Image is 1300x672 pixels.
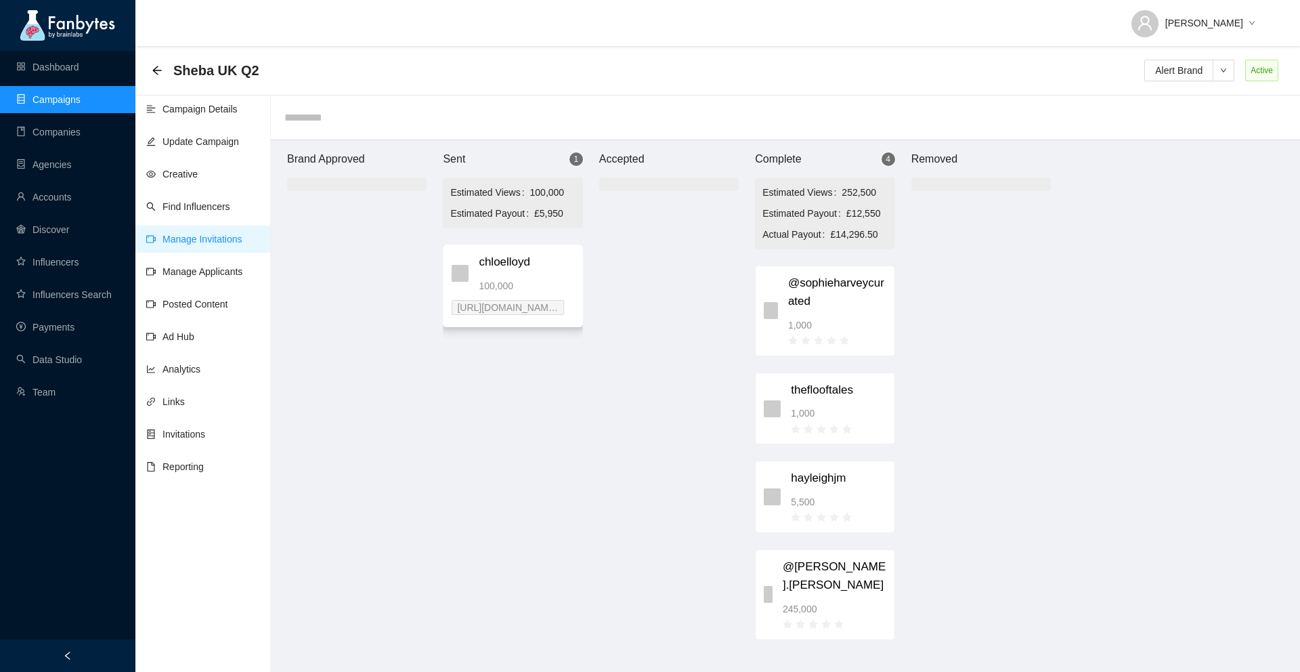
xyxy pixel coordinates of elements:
[1249,20,1255,28] span: down
[788,336,798,345] span: star
[530,185,576,200] span: 100,000
[443,245,582,327] div: chloelloyd100,000[URL][DOMAIN_NAME]/invitation/hub/d6dbfe83
[1144,60,1213,81] button: Alert Brand
[755,150,801,167] article: Complete
[755,373,894,445] div: theflooftales1,000
[755,461,894,533] div: hayleighjm5,500
[1213,67,1234,74] span: down
[1137,15,1153,31] span: user
[1165,16,1243,30] span: [PERSON_NAME]
[16,387,56,398] a: usergroup-addTeam
[146,331,194,342] a: video-cameraAd Hub
[783,620,792,629] span: star
[808,620,818,629] span: star
[791,381,886,400] span: theflooftales
[287,150,365,167] article: Brand Approved
[840,336,849,345] span: star
[1121,7,1266,28] button: [PERSON_NAME]down
[842,425,852,434] span: star
[443,150,465,167] article: Sent
[16,257,79,268] a: starInfluencers
[791,513,800,522] span: star
[804,425,813,434] span: star
[16,224,69,235] a: radar-chartDiscover
[762,185,842,200] span: Estimated Views
[817,425,826,434] span: star
[791,406,815,421] span: 1,000
[16,127,81,138] a: bookCompanies
[801,336,810,345] span: star
[1213,60,1234,81] button: down
[146,396,185,407] a: linkLinks
[146,136,239,147] a: editUpdate Campaign
[146,364,200,375] a: line-chartAnalytics
[1245,60,1278,81] span: Active
[16,354,82,365] a: searchData Studio
[479,278,513,293] span: 100,000
[152,65,162,76] span: arrow-left
[457,301,559,314] span: [URL][DOMAIN_NAME] /invitation/hub/ d6dbfe83
[16,289,112,300] a: starInfluencers Search
[146,299,228,310] a: video-cameraPosted Content
[834,620,844,629] span: star
[569,152,583,166] sup: 1
[842,513,852,522] span: star
[146,461,204,472] a: fileReporting
[846,206,888,221] span: £12,550
[479,253,573,272] span: chloelloyd
[842,185,887,200] span: 252,500
[831,227,888,242] span: £14,296.50
[599,150,645,167] article: Accepted
[791,469,886,488] span: hayleighjm
[146,429,205,440] a: hddInvitations
[827,336,836,345] span: star
[146,234,242,245] a: video-cameraManage Invitations
[791,425,800,434] span: star
[882,152,895,166] sup: 4
[146,201,230,212] a: searchFind Influencers
[788,274,886,310] span: @sophieharveycurated
[796,620,805,629] span: star
[755,266,894,356] div: @sophieharveycurated1,000
[16,192,72,203] a: userAccounts
[814,336,823,345] span: star
[173,60,259,81] span: Sheba UK Q2
[534,206,576,221] span: £5,950
[788,318,812,333] span: 1,000
[821,620,831,629] span: star
[783,558,886,594] span: @[PERSON_NAME].[PERSON_NAME]
[152,65,162,77] div: Back
[791,495,815,509] span: 5,500
[16,94,81,105] a: databaseCampaigns
[450,185,529,200] span: Estimated Views
[762,206,846,221] span: Estimated Payout
[817,513,826,522] span: star
[911,150,957,167] article: Removed
[762,227,830,242] span: Actual Payout
[804,513,813,522] span: star
[886,154,890,164] span: 4
[146,169,198,180] a: eyeCreative
[146,104,238,114] a: align-leftCampaign Details
[829,513,839,522] span: star
[1155,63,1202,78] span: Alert Brand
[573,154,578,164] span: 1
[829,425,839,434] span: star
[146,266,242,277] a: video-cameraManage Applicants
[755,549,894,639] div: @[PERSON_NAME].[PERSON_NAME]245,000
[783,602,817,616] span: 245,000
